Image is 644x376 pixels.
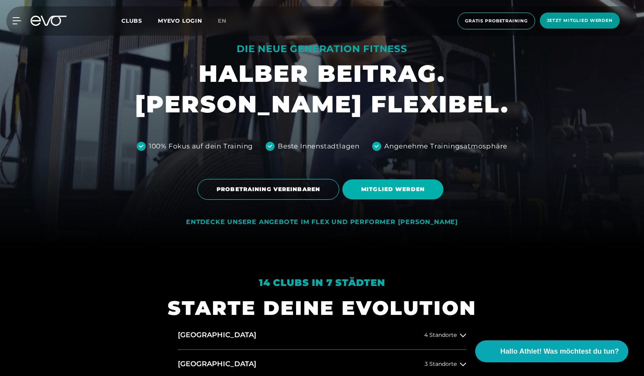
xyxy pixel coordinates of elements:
[465,18,528,24] span: Gratis Probetraining
[537,13,622,29] a: Jetzt Mitglied werden
[121,17,142,24] span: Clubs
[547,17,613,24] span: Jetzt Mitglied werden
[178,359,256,369] h2: [GEOGRAPHIC_DATA]
[121,17,158,24] a: Clubs
[178,330,256,340] h2: [GEOGRAPHIC_DATA]
[149,141,253,152] div: 100% Fokus auf dein Training
[361,185,425,193] span: MITGLIED WERDEN
[217,185,320,193] span: PROBETRAINING VEREINBAREN
[259,277,385,288] em: 14 Clubs in 7 Städten
[424,332,457,338] span: 4 Standorte
[135,43,509,55] div: DIE NEUE GENERATION FITNESS
[278,141,360,152] div: Beste Innenstadtlagen
[500,346,619,357] span: Hallo Athlet! Was möchtest du tun?
[384,141,507,152] div: Angenehme Trainingsatmosphäre
[168,295,476,321] h1: STARTE DEINE EVOLUTION
[178,321,466,350] button: [GEOGRAPHIC_DATA]4 Standorte
[342,174,447,205] a: MITGLIED WERDEN
[455,13,537,29] a: Gratis Probetraining
[218,17,226,24] span: en
[186,218,458,226] div: ENTDECKE UNSERE ANGEBOTE IM FLEX UND PERFORMER [PERSON_NAME]
[135,58,509,119] h1: HALBER BEITRAG. [PERSON_NAME] FLEXIBEL.
[425,361,457,367] span: 3 Standorte
[475,340,628,362] button: Hallo Athlet! Was möchtest du tun?
[218,16,236,25] a: en
[197,173,342,206] a: PROBETRAINING VEREINBAREN
[158,17,202,24] a: MYEVO LOGIN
